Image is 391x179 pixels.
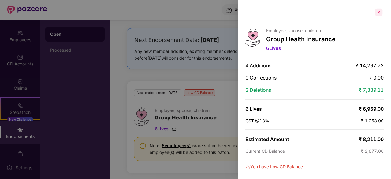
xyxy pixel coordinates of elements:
img: svg+xml;base64,PHN2ZyBpZD0iRGFuZ2VyLTMyeDMyIiB4bWxucz0iaHR0cDovL3d3dy53My5vcmcvMjAwMC9zdmciIHdpZH... [245,165,250,170]
span: ₹ 1,253.00 [361,118,384,123]
p: Employee, spouse, children [266,28,336,33]
span: 6 Lives [266,45,281,51]
img: svg+xml;base64,PHN2ZyB4bWxucz0iaHR0cDovL3d3dy53My5vcmcvMjAwMC9zdmciIHdpZHRoPSI0Ny43MTQiIGhlaWdodD... [245,28,260,47]
span: 6 Lives [245,106,262,112]
span: ₹ 6,959.00 [359,106,384,112]
span: ₹ 2,877.00 [361,148,384,154]
span: ₹ 0.00 [369,75,384,81]
span: 2 Deletions [245,87,271,93]
span: 0 Corrections [245,75,277,81]
span: ₹ 8,211.00 [359,136,384,142]
div: You have Low CD Balance [245,163,384,170]
span: ₹ 14,297.72 [356,62,384,69]
p: Group Health Insurance [266,35,336,43]
span: Current CD Balance [245,148,285,154]
span: Estimated Amount [245,136,289,142]
span: -₹ 7,339.11 [356,87,384,93]
span: 4 Additions [245,62,271,69]
span: GST @18% [245,118,269,123]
